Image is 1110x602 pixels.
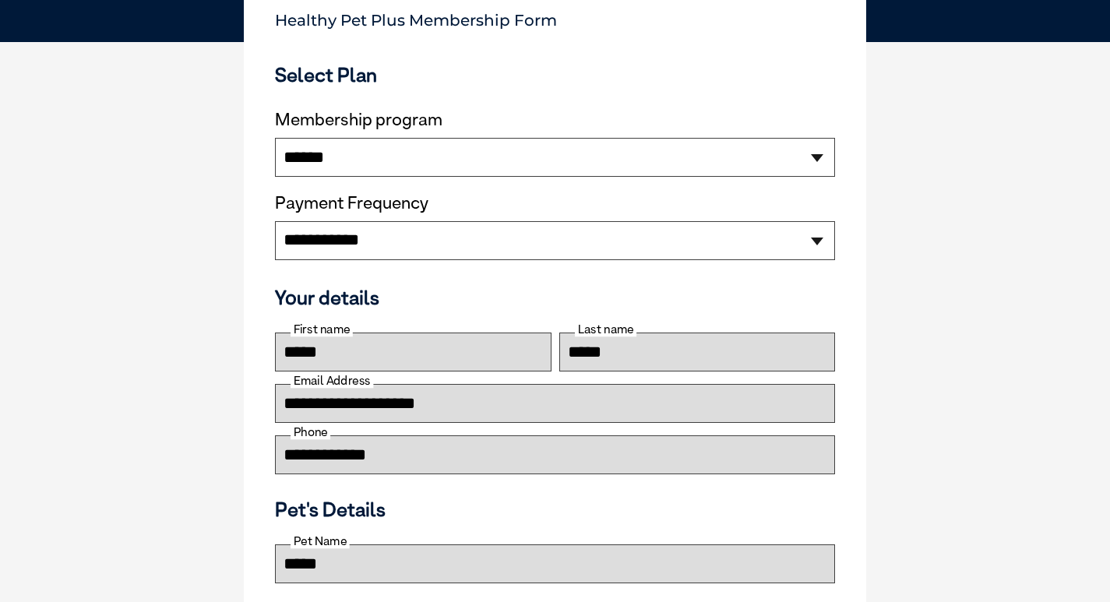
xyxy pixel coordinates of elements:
label: Membership program [275,110,835,130]
h3: Your details [275,286,835,309]
p: Healthy Pet Plus Membership Form [275,4,835,30]
h3: Select Plan [275,63,835,86]
label: Last name [575,322,636,336]
label: Phone [291,425,330,439]
label: First name [291,322,353,336]
label: Payment Frequency [275,193,428,213]
label: Email Address [291,374,373,388]
h3: Pet's Details [269,498,841,521]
